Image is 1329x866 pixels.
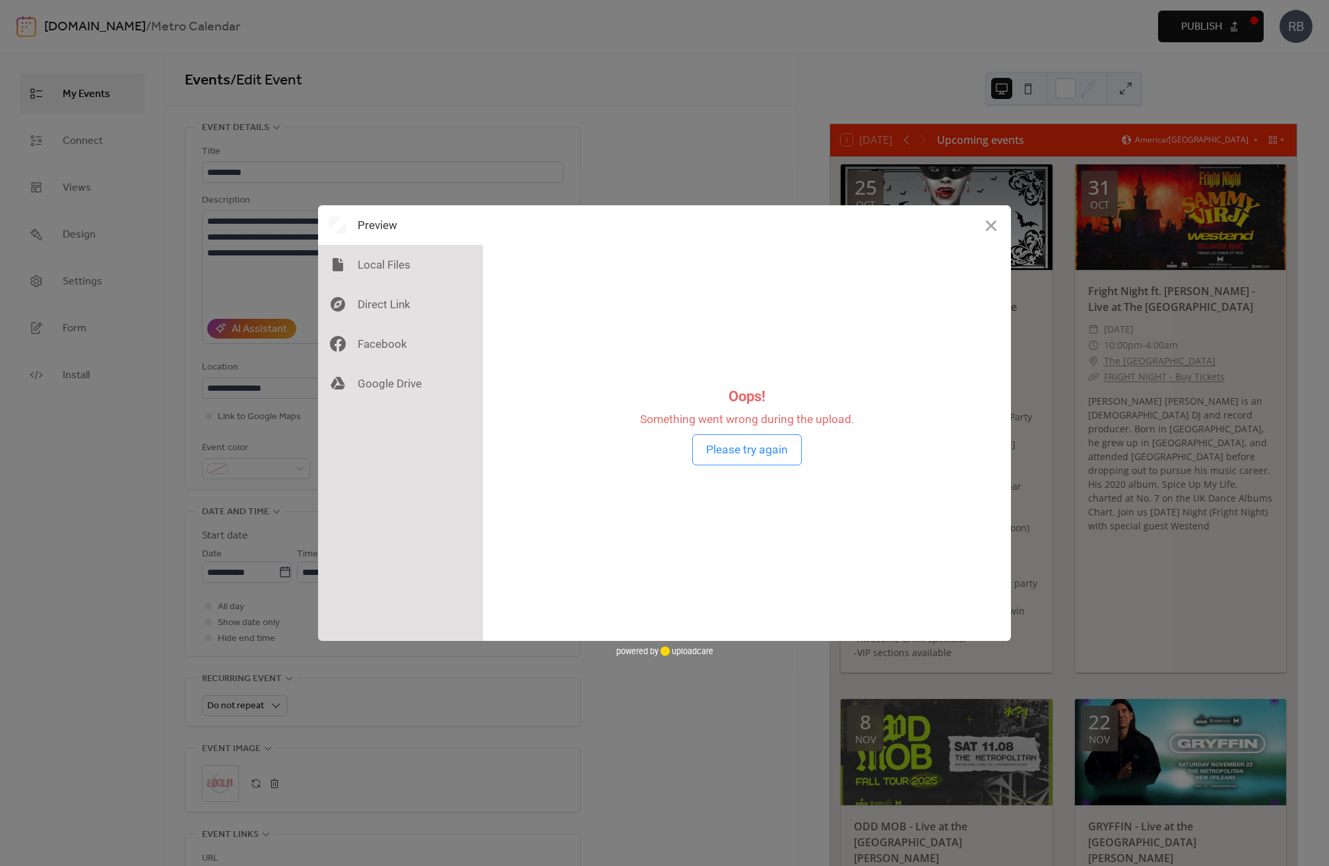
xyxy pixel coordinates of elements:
[616,641,713,661] div: powered by
[318,284,483,324] div: Direct Link
[971,205,1011,245] button: Close
[318,205,483,245] div: Preview
[318,324,483,364] div: Facebook
[692,434,802,465] button: Please try again
[318,364,483,403] div: Google Drive
[318,245,483,284] div: Local Files
[640,411,855,428] div: Something went wrong during the upload.
[659,646,713,656] a: uploadcare
[729,388,765,405] div: Oops!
